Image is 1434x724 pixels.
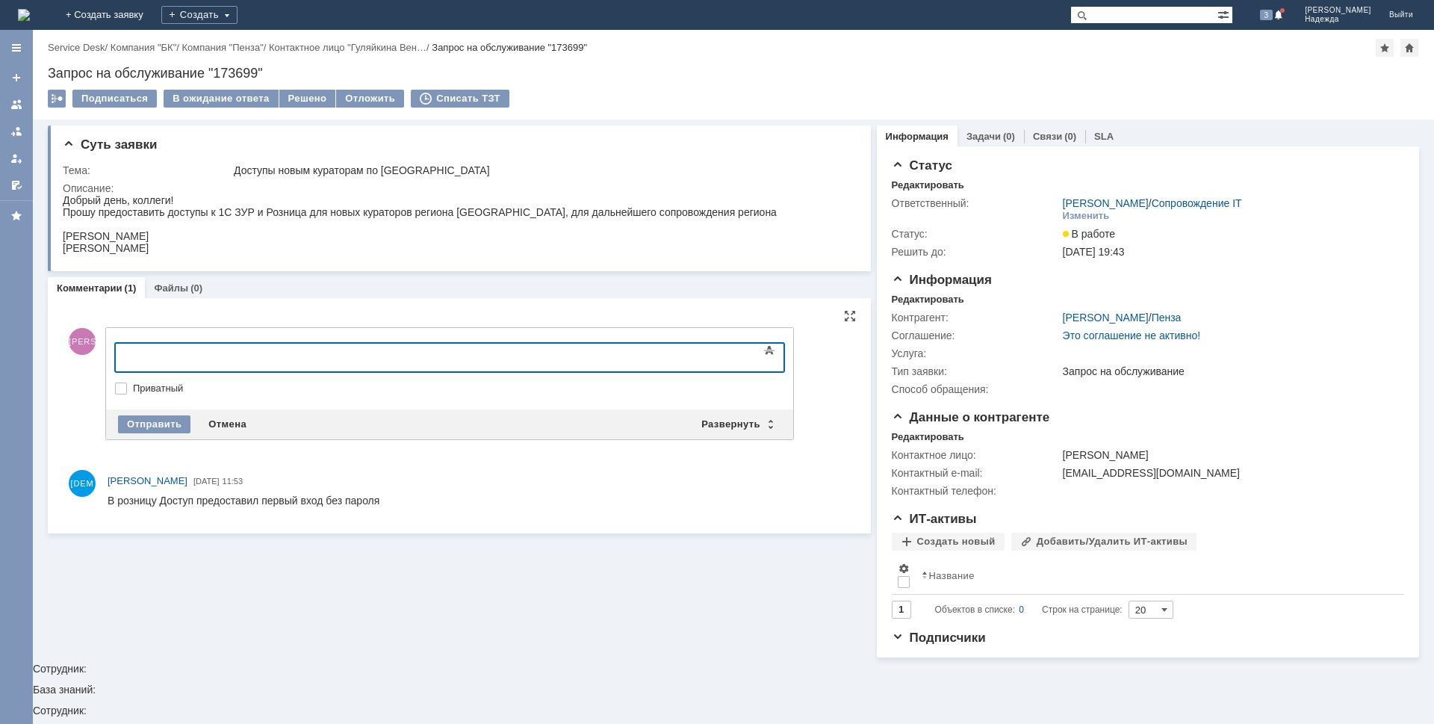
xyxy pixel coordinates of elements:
div: Решить до: [892,246,1060,258]
a: SLA [1094,131,1114,142]
span: [DATE] [193,477,220,486]
a: Контактное лицо "Гуляйкина Вен… [269,42,426,53]
span: Информация [892,273,992,287]
div: Ответственный: [892,197,1060,209]
div: (1) [125,282,137,294]
a: Связи [1033,131,1062,142]
div: Сделать домашней страницей [1400,39,1418,57]
a: Компания "БК" [111,42,176,53]
div: / [1063,312,1182,324]
div: Тема: [63,164,231,176]
a: [PERSON_NAME] [1063,312,1149,324]
div: / [48,42,111,53]
a: [PERSON_NAME] [1063,197,1149,209]
div: [EMAIL_ADDRESS][DOMAIN_NAME] [1063,467,1397,479]
div: Контактное лицо: [892,449,1060,461]
div: Добавить в избранное [1376,39,1394,57]
a: Заявки на командах [4,93,28,117]
div: Услуга: [892,347,1060,359]
div: (0) [190,282,202,294]
div: Контрагент: [892,312,1060,324]
label: Приватный [133,383,781,395]
span: Суть заявки [63,137,157,152]
a: Компания "Пенза" [182,42,264,53]
div: Сотрудник: [33,120,1434,674]
span: [PERSON_NAME] [108,475,187,486]
div: (0) [1003,131,1015,142]
span: [PERSON_NAME] [69,328,96,355]
div: / [111,42,182,53]
div: Редактировать [892,294,964,306]
i: Строк на странице: [935,601,1123,619]
img: logo [18,9,30,21]
div: Работа с массовостью [48,90,66,108]
a: Задачи [966,131,1001,142]
div: База знаний: [33,684,1434,695]
span: Показать панель инструментов [760,341,778,359]
div: Способ обращения: [892,383,1060,395]
a: Пенза [1152,312,1182,324]
span: 11:53 [223,477,243,486]
div: / [269,42,432,53]
span: [PERSON_NAME] [1305,6,1371,15]
div: (0) [1064,131,1076,142]
div: Доступы новым кураторам по [GEOGRAPHIC_DATA] [234,164,848,176]
div: / [1063,197,1242,209]
div: Редактировать [892,179,964,191]
div: Название [929,570,975,581]
div: Описание: [63,182,851,194]
span: Подписчики [892,631,986,645]
div: Запрос на обслуживание "173699" [432,42,587,53]
div: Запрос на обслуживание [1063,365,1397,377]
span: [DATE] 19:43 [1063,246,1125,258]
span: Данные о контрагенте [892,410,1050,424]
div: Соглашение: [892,329,1060,341]
div: Статус: [892,228,1060,240]
div: Тип заявки: [892,365,1060,377]
a: Комментарии [57,282,122,294]
div: Контактный e-mail: [892,467,1060,479]
a: Мои заявки [4,146,28,170]
span: Объектов в списке: [935,604,1015,615]
div: Контактный телефон: [892,485,1060,497]
span: Статус [892,158,952,173]
span: Надежда [1305,15,1371,24]
a: Перейти на домашнюю страницу [18,9,30,21]
div: Редактировать [892,431,964,443]
span: ИТ-активы [892,512,977,526]
div: 0 [1019,601,1024,619]
a: Создать заявку [4,66,28,90]
a: Это соглашение не активно! [1063,329,1201,341]
div: [PERSON_NAME] [1063,449,1397,461]
th: Название [916,557,1392,595]
a: Файлы [154,282,188,294]
span: 3 [1260,10,1273,20]
a: Информация [886,131,949,142]
span: Расширенный поиск [1217,7,1232,21]
a: Service Desk [48,42,105,53]
a: Мои согласования [4,173,28,197]
span: В работе [1063,228,1115,240]
div: Изменить [1063,210,1110,222]
a: [PERSON_NAME] [108,474,187,489]
div: На всю страницу [844,310,856,322]
div: / [182,42,270,53]
a: Сопровождение IT [1152,197,1242,209]
div: Создать [161,6,238,24]
div: Сотрудник: [33,705,1434,716]
div: Запрос на обслуживание "173699" [48,66,1419,81]
span: Настройки [898,563,910,575]
a: Заявки в моей ответственности [4,120,28,143]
